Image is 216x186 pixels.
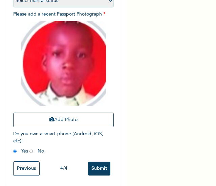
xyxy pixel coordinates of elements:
[40,165,88,172] div: 4 / 4
[13,113,114,127] button: Add Photo
[13,161,40,176] input: Previous
[88,162,110,176] input: Submit
[21,21,106,106] img: Crop
[13,12,114,131] span: Please add a recent Passport Photograph
[13,132,103,154] span: Do you own a smart-phone (Android, iOS, etc) : Yes No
